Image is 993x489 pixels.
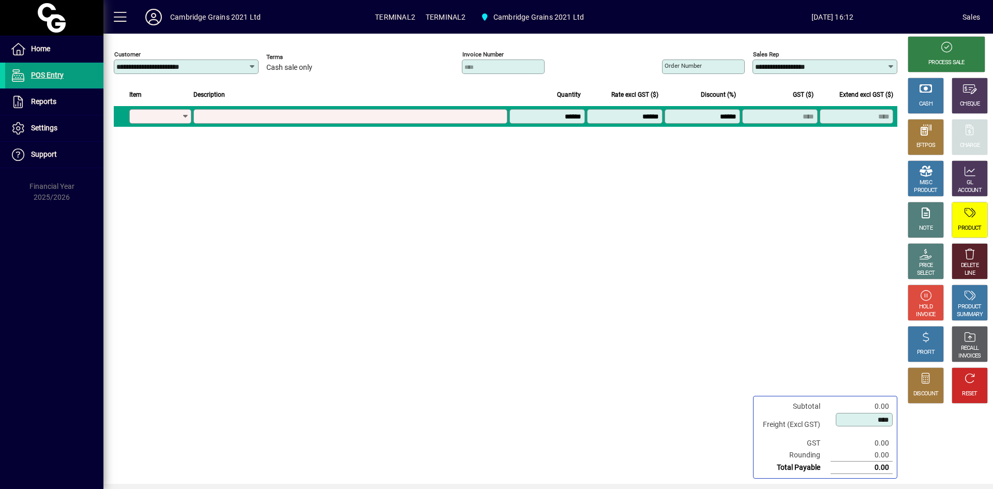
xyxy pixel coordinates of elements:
[919,303,932,311] div: HOLD
[426,9,466,25] span: TERMINAL2
[839,89,893,100] span: Extend excl GST ($)
[916,311,935,319] div: INVOICE
[831,437,893,449] td: 0.00
[758,449,831,462] td: Rounding
[958,303,981,311] div: PRODUCT
[665,62,702,69] mat-label: Order number
[701,89,736,100] span: Discount (%)
[831,401,893,412] td: 0.00
[965,270,975,277] div: LINE
[462,51,504,58] mat-label: Invoice number
[961,262,979,270] div: DELETE
[919,262,933,270] div: PRICE
[917,270,935,277] div: SELECT
[31,124,57,132] span: Settings
[919,100,932,108] div: CASH
[958,187,982,195] div: ACCOUNT
[928,59,965,67] div: PROCESS SALE
[831,462,893,474] td: 0.00
[5,115,103,141] a: Settings
[913,390,938,398] div: DISCOUNT
[31,150,57,158] span: Support
[114,51,141,58] mat-label: Customer
[375,9,415,25] span: TERMINAL2
[476,8,588,26] span: Cambridge Grains 2021 Ltd
[5,36,103,62] a: Home
[702,9,962,25] span: [DATE] 16:12
[753,51,779,58] mat-label: Sales rep
[958,225,981,232] div: PRODUCT
[170,9,261,25] div: Cambridge Grains 2021 Ltd
[31,71,64,79] span: POS Entry
[5,89,103,115] a: Reports
[967,179,973,187] div: GL
[962,390,977,398] div: RESET
[266,54,328,61] span: Terms
[5,142,103,168] a: Support
[960,142,980,150] div: CHARGE
[960,100,980,108] div: CHEQUE
[758,401,831,412] td: Subtotal
[914,187,937,195] div: PRODUCT
[758,412,831,437] td: Freight (Excl GST)
[129,89,142,100] span: Item
[916,142,936,150] div: EFTPOS
[957,311,983,319] div: SUMMARY
[493,9,584,25] span: Cambridge Grains 2021 Ltd
[266,64,312,72] span: Cash sale only
[193,89,225,100] span: Description
[758,437,831,449] td: GST
[919,225,932,232] div: NOTE
[831,449,893,462] td: 0.00
[31,45,50,53] span: Home
[31,97,56,106] span: Reports
[758,462,831,474] td: Total Payable
[611,89,658,100] span: Rate excl GST ($)
[958,352,981,360] div: INVOICES
[137,8,170,26] button: Profile
[920,179,932,187] div: MISC
[917,349,935,357] div: PROFIT
[961,345,979,352] div: RECALL
[793,89,814,100] span: GST ($)
[962,9,980,25] div: Sales
[557,89,581,100] span: Quantity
